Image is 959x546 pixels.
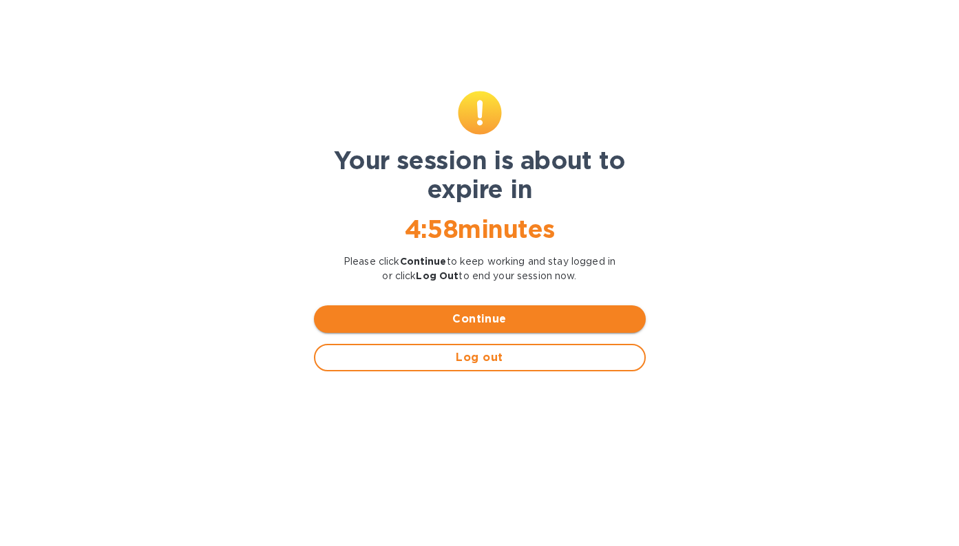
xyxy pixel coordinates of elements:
[326,349,633,366] span: Log out
[314,305,646,333] button: Continue
[314,146,646,204] h1: Your session is about to expire in
[400,256,447,267] b: Continue
[325,311,635,327] span: Continue
[314,254,646,283] p: Please click to keep working and stay logged in or click to end your session now.
[416,270,459,281] b: Log Out
[314,215,646,243] h1: 4 : 58 minutes
[314,344,646,371] button: Log out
